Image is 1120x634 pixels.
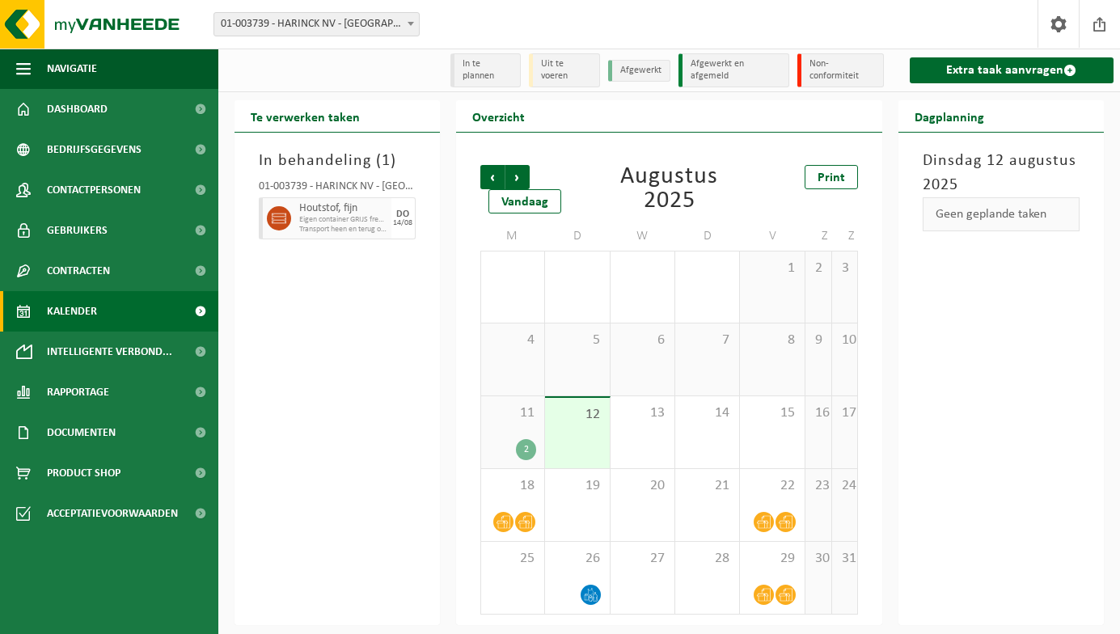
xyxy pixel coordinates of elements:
[832,222,859,251] td: Z
[47,332,172,372] span: Intelligente verbond...
[814,550,823,568] span: 30
[683,404,731,422] span: 14
[299,202,387,215] span: Houtstof, fijn
[553,332,601,349] span: 5
[840,550,850,568] span: 31
[553,550,601,568] span: 26
[393,219,412,227] div: 14/08
[47,372,109,412] span: Rapportage
[814,477,823,495] span: 23
[814,260,823,277] span: 2
[840,404,850,422] span: 17
[611,222,675,251] td: W
[910,57,1114,83] a: Extra taak aanvragen
[923,149,1080,197] h3: Dinsdag 12 augustus 2025
[840,332,850,349] span: 10
[814,332,823,349] span: 9
[840,260,850,277] span: 3
[923,197,1080,231] div: Geen geplande taken
[235,100,376,132] h2: Te verwerken taken
[47,49,97,89] span: Navigatie
[678,53,789,87] li: Afgewerkt en afgemeld
[748,260,796,277] span: 1
[553,406,601,424] span: 12
[489,332,536,349] span: 4
[529,53,599,87] li: Uit te voeren
[619,404,666,422] span: 13
[214,13,419,36] span: 01-003739 - HARINCK NV - WIELSBEKE
[748,550,796,568] span: 29
[748,477,796,495] span: 22
[480,165,505,189] span: Vorige
[619,550,666,568] span: 27
[683,332,731,349] span: 7
[456,100,541,132] h2: Overzicht
[488,189,561,213] div: Vandaag
[898,100,1000,132] h2: Dagplanning
[683,477,731,495] span: 21
[553,477,601,495] span: 19
[299,215,387,225] span: Eigen container GRIJS freesresten (bedrijfsafval)
[259,181,416,197] div: 01-003739 - HARINCK NV - [GEOGRAPHIC_DATA]
[47,251,110,291] span: Contracten
[47,493,178,534] span: Acceptatievoorwaarden
[607,165,730,213] div: Augustus 2025
[382,153,391,169] span: 1
[814,404,823,422] span: 16
[489,550,536,568] span: 25
[818,171,845,184] span: Print
[748,404,796,422] span: 15
[797,53,884,87] li: Non-conformiteit
[47,291,97,332] span: Kalender
[805,222,832,251] td: Z
[608,60,670,82] li: Afgewerkt
[47,453,120,493] span: Product Shop
[840,477,850,495] span: 24
[47,89,108,129] span: Dashboard
[259,149,416,173] h3: In behandeling ( )
[675,222,740,251] td: D
[740,222,805,251] td: V
[47,210,108,251] span: Gebruikers
[450,53,521,87] li: In te plannen
[213,12,420,36] span: 01-003739 - HARINCK NV - WIELSBEKE
[47,170,141,210] span: Contactpersonen
[47,412,116,453] span: Documenten
[748,332,796,349] span: 8
[489,477,536,495] span: 18
[619,332,666,349] span: 6
[489,404,536,422] span: 11
[516,439,536,460] div: 2
[396,209,409,219] div: DO
[47,129,142,170] span: Bedrijfsgegevens
[683,550,731,568] span: 28
[299,225,387,235] span: Transport heen en terug op aanvraag
[480,222,545,251] td: M
[505,165,530,189] span: Volgende
[545,222,610,251] td: D
[805,165,858,189] a: Print
[619,477,666,495] span: 20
